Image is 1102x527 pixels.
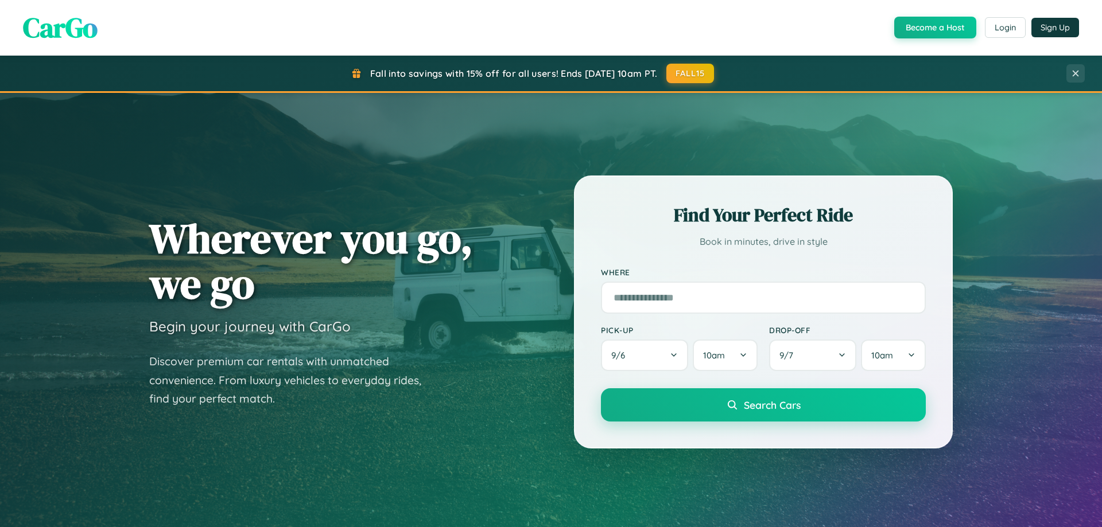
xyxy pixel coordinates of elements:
[779,350,799,361] span: 9 / 7
[601,325,758,335] label: Pick-up
[149,352,436,408] p: Discover premium car rentals with unmatched convenience. From luxury vehicles to everyday rides, ...
[894,17,976,38] button: Become a Host
[23,9,98,46] span: CarGo
[149,318,351,335] h3: Begin your journey with CarGo
[611,350,631,361] span: 9 / 6
[1031,18,1079,37] button: Sign Up
[703,350,725,361] span: 10am
[693,339,758,371] button: 10am
[769,325,926,335] label: Drop-off
[871,350,893,361] span: 10am
[769,339,856,371] button: 9/7
[601,202,926,228] h2: Find Your Perfect Ride
[666,64,715,83] button: FALL15
[370,68,658,79] span: Fall into savings with 15% off for all users! Ends [DATE] 10am PT.
[601,267,926,277] label: Where
[601,388,926,421] button: Search Cars
[601,339,688,371] button: 9/6
[985,17,1026,38] button: Login
[601,233,926,250] p: Book in minutes, drive in style
[744,399,801,411] span: Search Cars
[149,216,473,306] h1: Wherever you go, we go
[861,339,926,371] button: 10am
